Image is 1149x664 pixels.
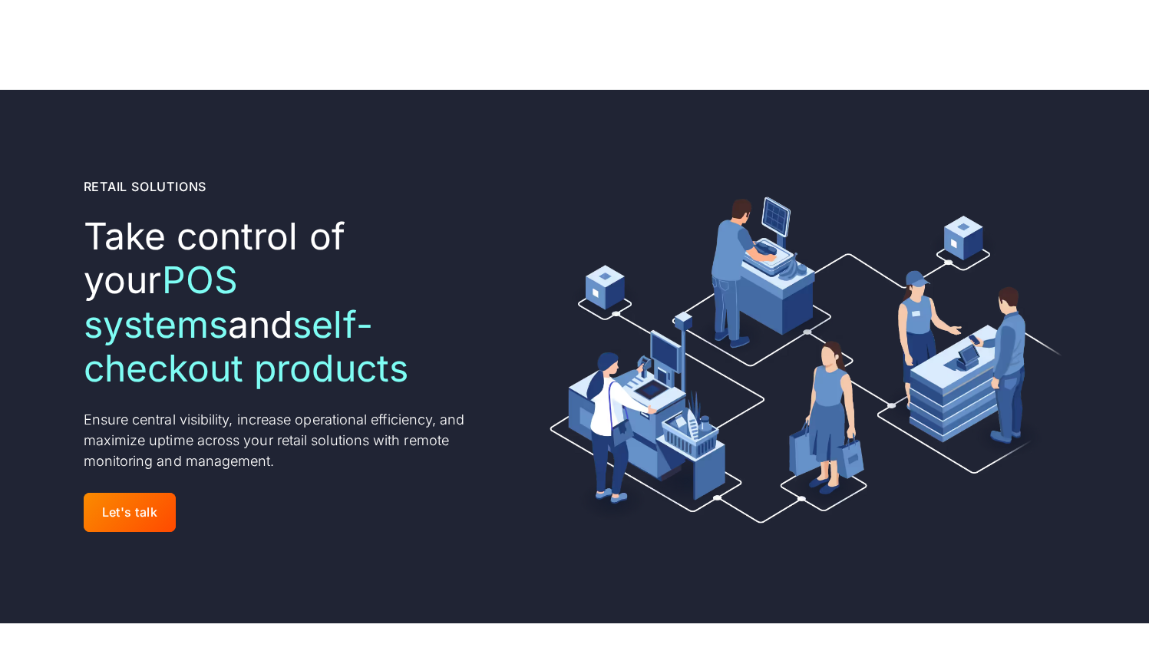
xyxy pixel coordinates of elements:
[84,302,408,391] em: self-checkout products
[84,493,177,532] a: Let's talk
[84,214,500,391] h1: Take control of your and
[84,409,500,471] p: Ensure central visibility, increase operational efficiency, and maximize uptime across your retai...
[84,177,207,196] div: Retail Solutions
[102,505,158,520] div: Let's talk
[84,257,239,347] em: POS systems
